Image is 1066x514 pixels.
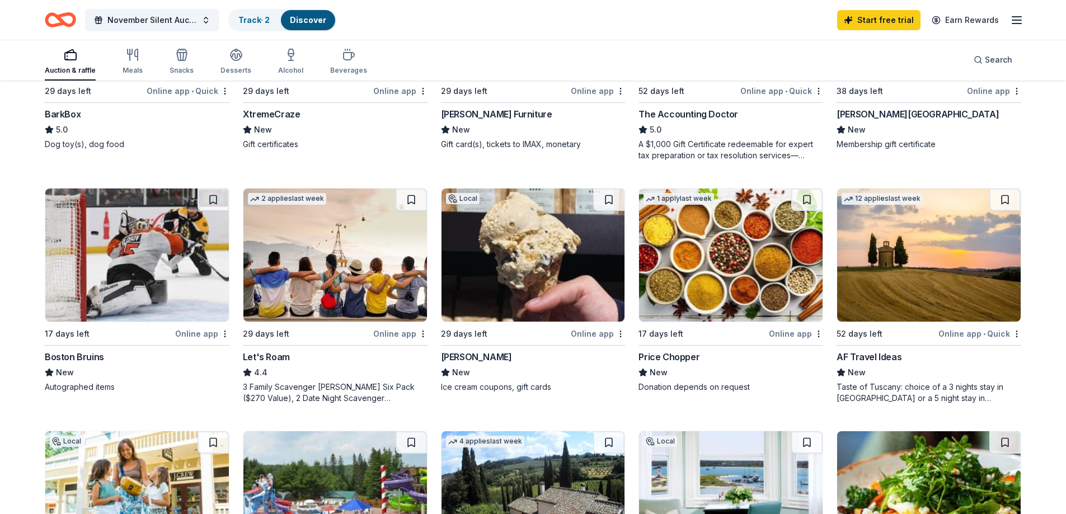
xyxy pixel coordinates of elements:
button: Desserts [220,44,251,81]
div: XtremeCraze [243,107,300,121]
div: 29 days left [441,327,487,341]
div: [PERSON_NAME] [441,350,512,364]
div: 17 days left [45,327,90,341]
button: Search [965,49,1021,71]
div: Autographed items [45,381,229,393]
div: Price Chopper [638,350,699,364]
div: Gift card(s), tickets to IMAX, monetary [441,139,626,150]
div: 3 Family Scavenger [PERSON_NAME] Six Pack ($270 Value), 2 Date Night Scavenger [PERSON_NAME] Two ... [243,381,428,404]
span: New [452,123,470,136]
button: Beverages [330,44,367,81]
button: Auction & raffle [45,44,96,81]
img: Image for J.P. Licks [442,188,625,322]
div: Online app [571,327,625,341]
div: Online app [769,327,823,341]
button: Snacks [170,44,194,81]
a: Image for J.P. LicksLocal29 days leftOnline app[PERSON_NAME]NewIce cream coupons, gift cards [441,188,626,393]
div: 12 applies last week [842,193,923,205]
span: New [650,366,668,379]
span: 5.0 [650,123,661,136]
div: 29 days left [243,327,289,341]
span: New [254,123,272,136]
div: Desserts [220,66,251,75]
div: Dog toy(s), dog food [45,139,229,150]
div: Online app [373,84,428,98]
span: 4.4 [254,366,267,379]
img: Image for Price Chopper [639,188,823,322]
div: [PERSON_NAME][GEOGRAPHIC_DATA] [837,107,999,121]
div: Ice cream coupons, gift cards [441,381,626,393]
a: Image for Let's Roam2 applieslast week29 days leftOnline appLet's Roam4.43 Family Scavenger [PERS... [243,188,428,404]
div: 52 days left [638,84,684,98]
img: Image for Let's Roam [243,188,427,322]
a: Start free trial [837,10,921,30]
a: Image for Boston Bruins17 days leftOnline appBoston BruinsNewAutographed items [45,188,229,393]
div: Online app [373,327,428,341]
a: Track· 2 [238,15,270,25]
a: Earn Rewards [925,10,1006,30]
a: Image for AF Travel Ideas12 applieslast week52 days leftOnline app•QuickAF Travel IdeasNewTaste o... [837,188,1021,404]
span: • [983,329,985,338]
button: November Silent Auction [85,9,219,31]
div: 29 days left [243,84,289,98]
div: Boston Bruins [45,350,104,364]
div: A $1,000 Gift Certificate redeemable for expert tax preparation or tax resolution services—recipi... [638,139,823,161]
span: • [191,87,194,96]
div: Gift certificates [243,139,428,150]
div: 52 days left [837,327,882,341]
span: New [848,366,866,379]
div: Online app [967,84,1021,98]
span: New [848,123,866,136]
div: 4 applies last week [446,436,524,447]
span: November Silent Auction [107,13,197,27]
div: Local [50,436,83,447]
div: Online app Quick [740,84,823,98]
div: Beverages [330,66,367,75]
button: Track· 2Discover [228,9,336,31]
span: Search [985,53,1012,67]
div: Meals [123,66,143,75]
img: Image for Boston Bruins [45,188,229,322]
div: Local [644,436,677,447]
button: Meals [123,44,143,81]
div: 2 applies last week [248,193,326,205]
div: Alcohol [278,66,303,75]
div: Local [446,193,480,204]
a: Home [45,7,76,33]
div: Auction & raffle [45,66,96,75]
div: Online app [175,327,229,341]
div: 38 days left [837,84,883,98]
button: Alcohol [278,44,303,81]
div: Let's Roam [243,350,290,364]
a: Image for Price Chopper1 applylast week17 days leftOnline appPrice ChopperNewDonation depends on ... [638,188,823,393]
a: Discover [290,15,326,25]
div: AF Travel Ideas [837,350,901,364]
div: Taste of Tuscany: choice of a 3 nights stay in [GEOGRAPHIC_DATA] or a 5 night stay in [GEOGRAPHIC... [837,381,1021,404]
div: 17 days left [638,327,683,341]
div: 29 days left [441,84,487,98]
div: Membership gift certificate [837,139,1021,150]
span: • [785,87,787,96]
img: Image for AF Travel Ideas [837,188,1021,322]
div: BarkBox [45,107,81,121]
span: New [452,366,470,379]
div: 29 days left [45,84,91,98]
div: Donation depends on request [638,381,823,393]
div: 1 apply last week [644,193,714,205]
span: 5.0 [56,123,68,136]
div: Snacks [170,66,194,75]
div: Online app Quick [147,84,229,98]
div: Online app [571,84,625,98]
div: Online app Quick [938,327,1021,341]
div: The Accounting Doctor [638,107,738,121]
span: New [56,366,74,379]
div: [PERSON_NAME] Furniture [441,107,552,121]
